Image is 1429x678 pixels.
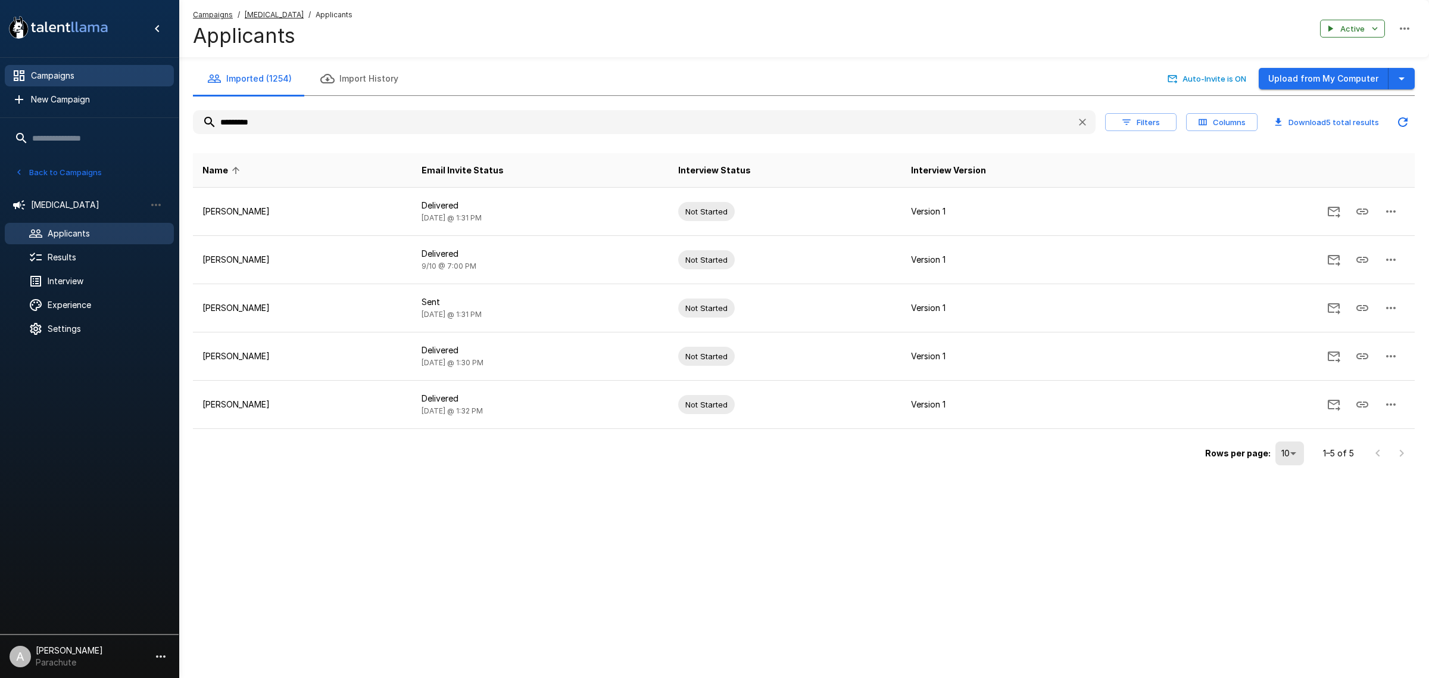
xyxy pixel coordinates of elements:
[1165,70,1249,88] button: Auto-Invite is ON
[678,303,735,314] span: Not Started
[306,62,413,95] button: Import History
[422,344,659,356] p: Delivered
[422,406,483,415] span: [DATE] @ 1:32 PM
[202,206,403,217] p: [PERSON_NAME]
[1348,302,1377,312] span: Copy Interview Link
[678,351,735,362] span: Not Started
[911,206,1131,217] p: Version 1
[422,248,659,260] p: Delivered
[422,296,659,308] p: Sent
[1275,441,1304,465] div: 10
[1319,302,1348,312] span: Send Invitation
[1348,206,1377,216] span: Copy Interview Link
[422,262,476,270] span: 9/10 @ 7:00 PM
[202,254,403,266] p: [PERSON_NAME]
[1259,68,1389,90] button: Upload from My Computer
[678,163,751,178] span: Interview Status
[911,399,1131,410] p: Version 1
[1323,447,1354,459] p: 1–5 of 5
[678,399,735,410] span: Not Started
[202,163,244,178] span: Name
[1348,399,1377,409] span: Copy Interview Link
[202,350,403,362] p: [PERSON_NAME]
[202,399,403,410] p: [PERSON_NAME]
[422,163,504,178] span: Email Invite Status
[1319,254,1348,264] span: Send Invitation
[1348,254,1377,264] span: Copy Interview Link
[1319,206,1348,216] span: Send Invitation
[678,206,735,217] span: Not Started
[1319,350,1348,360] span: Send Invitation
[911,302,1131,314] p: Version 1
[911,163,986,178] span: Interview Version
[1320,20,1385,38] button: Active
[422,200,659,212] p: Delivered
[308,9,311,21] span: /
[245,10,304,19] u: [MEDICAL_DATA]
[1267,113,1386,132] button: Download5 total results
[202,302,403,314] p: [PERSON_NAME]
[911,350,1131,362] p: Version 1
[1348,350,1377,360] span: Copy Interview Link
[1105,113,1177,132] button: Filters
[422,213,482,222] span: [DATE] @ 1:31 PM
[422,310,482,319] span: [DATE] @ 1:31 PM
[911,254,1131,266] p: Version 1
[422,358,483,367] span: [DATE] @ 1:30 PM
[422,393,659,405] p: Delivered
[238,9,240,21] span: /
[1319,399,1348,409] span: Send Invitation
[1205,447,1271,459] p: Rows per page:
[1186,113,1258,132] button: Columns
[678,254,735,266] span: Not Started
[193,23,352,48] h4: Applicants
[316,9,352,21] span: Applicants
[193,62,306,95] button: Imported (1254)
[1391,110,1415,134] button: Updated Today - 2:00 PM
[193,10,233,19] u: Campaigns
